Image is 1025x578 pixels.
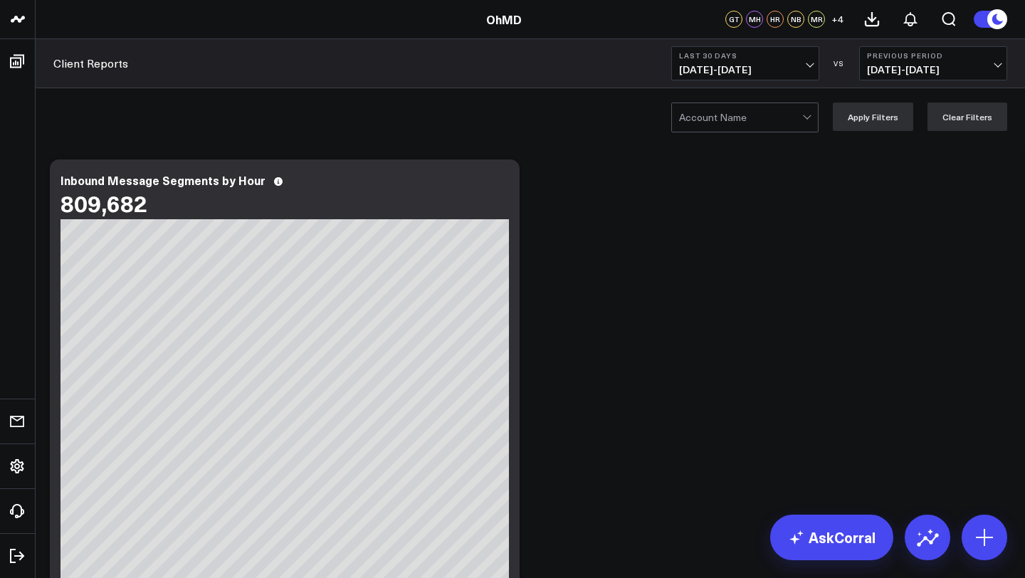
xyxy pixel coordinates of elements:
button: Last 30 Days[DATE]-[DATE] [671,46,819,80]
div: VS [826,59,852,68]
button: Clear Filters [927,103,1007,131]
div: HR [767,11,784,28]
a: OhMD [486,11,522,27]
a: AskCorral [770,515,893,560]
a: Client Reports [53,56,128,71]
div: GT [725,11,742,28]
button: +4 [829,11,846,28]
span: [DATE] - [DATE] [679,64,811,75]
div: NB [787,11,804,28]
div: MR [808,11,825,28]
span: [DATE] - [DATE] [867,64,999,75]
button: Apply Filters [833,103,913,131]
div: Inbound Message Segments by Hour [61,174,266,186]
button: Previous Period[DATE]-[DATE] [859,46,1007,80]
div: 809,682 [61,190,147,216]
span: + 4 [831,14,843,24]
div: MH [746,11,763,28]
b: Last 30 Days [679,51,811,60]
b: Previous Period [867,51,999,60]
